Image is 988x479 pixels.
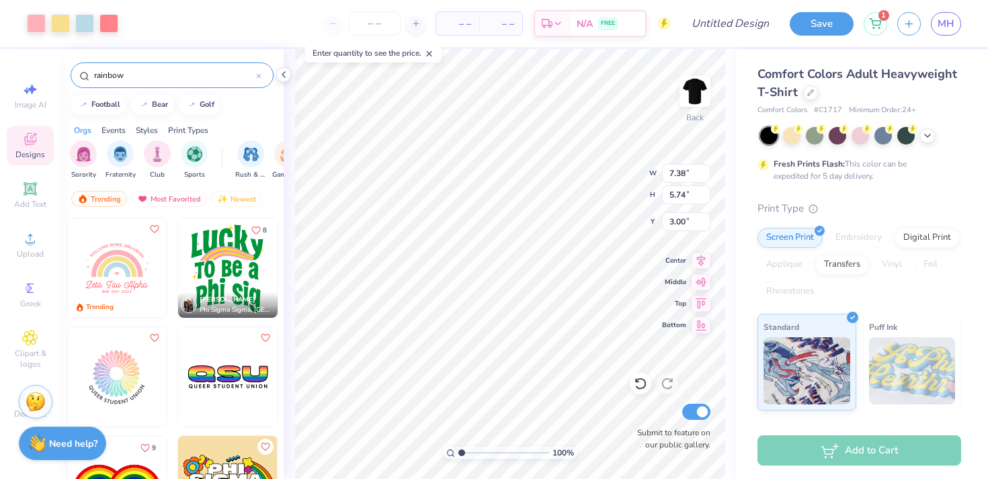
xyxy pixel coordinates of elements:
strong: Fresh Prints Flash: [774,159,845,169]
span: Clipart & logos [7,348,54,369]
span: 1 [878,10,889,21]
img: Rush & Bid Image [243,146,259,162]
span: [PERSON_NAME] [200,295,255,304]
div: Foil [915,255,946,275]
span: Middle [662,277,686,287]
input: Try "Alpha" [93,69,256,82]
div: Newest [211,191,262,207]
img: Standard [764,337,850,404]
button: Like [245,221,273,239]
span: 100 % [552,447,574,459]
div: This color can be expedited for 5 day delivery. [774,158,939,182]
img: Fraternity Image [113,146,128,162]
span: Phi Sigma Sigma, [GEOGRAPHIC_DATA] [200,305,272,315]
div: filter for Game Day [272,140,303,180]
div: Trending [86,302,114,312]
button: football [71,95,126,115]
span: Center [662,256,686,265]
span: Comfort Colors [757,105,807,116]
div: filter for Sports [181,140,208,180]
span: N/A [577,17,593,31]
button: Like [257,439,274,455]
button: Like [147,221,163,237]
img: Newest.gif [217,194,228,204]
div: Vinyl [873,255,911,275]
span: Upload [17,249,44,259]
div: Trending [71,191,127,207]
button: Like [257,330,274,346]
span: Greek [20,298,41,309]
img: 7abb1a6e-653a-459f-9e9b-ca1445c65211 [178,327,278,427]
div: filter for Club [144,140,171,180]
a: MH [931,12,961,36]
label: Submit to feature on our public gallery. [630,427,710,451]
div: Applique [757,255,811,275]
span: Sorority [71,170,96,180]
div: Screen Print [757,228,823,248]
div: Styles [136,124,158,136]
img: cc6dc064-6ccb-4221-97c4-337a7016f7e4 [166,218,265,318]
span: Comfort Colors Adult Heavyweight T-Shirt [757,66,957,100]
img: Sorority Image [76,146,91,162]
img: Back [682,78,708,105]
img: Club Image [150,146,165,162]
button: Like [134,439,162,457]
span: Bottom [662,320,686,330]
img: Sports Image [187,146,202,162]
button: bear [131,95,174,115]
div: Back [686,112,704,124]
div: Embroidery [827,228,891,248]
strong: Need help? [49,437,97,450]
button: Save [790,12,854,36]
div: Transfers [815,255,869,275]
img: 34af5dae-4a05-4f1e-921a-c7001d523f87 [67,327,167,427]
div: Rhinestones [757,281,823,302]
div: golf [200,101,214,108]
input: Untitled Design [681,10,780,37]
span: 8 [263,227,267,234]
span: 9 [152,445,156,451]
span: FREE [601,19,615,28]
button: filter button [144,140,171,180]
span: MH [938,16,954,32]
span: – – [487,17,514,31]
div: Print Types [168,124,208,136]
img: Avatar [181,297,197,313]
button: Like [147,330,163,346]
input: – – [348,11,401,36]
span: Standard [764,320,799,334]
img: Game Day Image [280,146,296,162]
img: trend_line.gif [186,101,197,109]
div: Digital Print [895,228,960,248]
button: filter button [235,140,266,180]
span: – – [444,17,471,31]
span: Add Text [14,199,46,210]
span: Minimum Order: 24 + [849,105,916,116]
span: Club [150,170,165,180]
span: Puff Ink [869,320,897,334]
button: filter button [106,140,136,180]
img: e7823d2c-8f6f-4ab5-ae32-501e62cc9040 [178,218,278,318]
img: 400deb48-29e7-493b-8624-ea8b67324b4d [166,327,265,427]
img: c72f68ab-e2dc-4829-9d4b-4b378e8e51ba [277,218,376,318]
img: most_fav.gif [137,194,148,204]
img: Puff Ink [869,337,956,404]
div: Most Favorited [131,191,207,207]
span: Designs [15,149,45,160]
span: Top [662,299,686,308]
span: Image AI [15,99,46,110]
div: Events [101,124,126,136]
div: Orgs [74,124,91,136]
span: Rush & Bid [235,170,266,180]
button: golf [179,95,220,115]
img: trend_line.gif [138,101,149,109]
span: Sports [184,170,205,180]
div: filter for Rush & Bid [235,140,266,180]
span: Fraternity [106,170,136,180]
img: trend_line.gif [78,101,89,109]
div: bear [152,101,168,108]
span: Game Day [272,170,303,180]
button: filter button [272,140,303,180]
div: Enter quantity to see the price. [305,44,442,62]
span: Decorate [14,408,46,419]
